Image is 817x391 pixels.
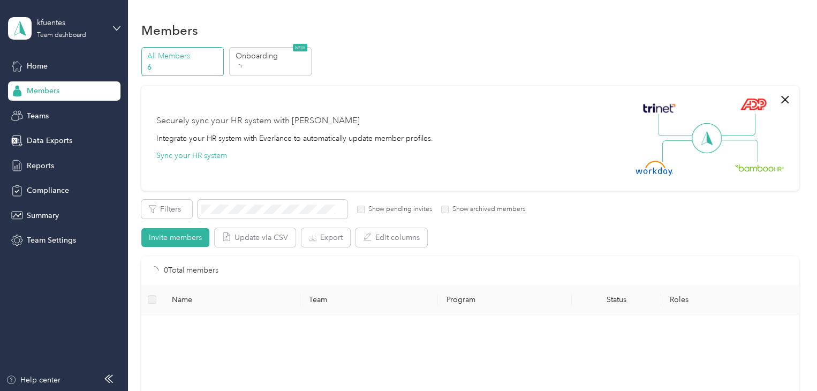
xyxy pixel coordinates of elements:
img: Line Left Up [658,114,695,137]
span: Team Settings [27,235,76,246]
span: NEW [293,44,307,51]
button: Help center [6,374,60,386]
span: Compliance [27,185,69,196]
img: Line Right Up [718,114,755,136]
p: All Members [147,50,220,62]
div: Integrate your HR system with Everlance to automatically update member profiles. [156,133,433,144]
img: Line Right Down [720,140,758,163]
span: Members [27,85,59,96]
button: Export [301,228,350,247]
iframe: Everlance-gr Chat Button Frame [757,331,817,391]
h1: Members [141,25,198,36]
div: kfuentes [37,17,104,28]
span: Reports [27,160,54,171]
span: Teams [27,110,49,122]
div: Securely sync your HR system with [PERSON_NAME] [156,115,360,127]
img: ADP [740,98,766,110]
span: Name [172,295,292,304]
img: Workday [636,161,673,176]
label: Show archived members [449,205,525,214]
button: Update via CSV [215,228,296,247]
p: 6 [147,62,220,73]
span: Home [27,61,48,72]
button: Sync your HR system [156,150,227,161]
th: Program [438,285,572,314]
span: Data Exports [27,135,72,146]
span: Summary [27,210,59,221]
button: Filters [141,200,192,219]
th: Status [572,285,661,314]
th: Name [163,285,301,314]
th: Team [300,285,438,314]
th: Roles [661,285,799,314]
button: Edit columns [355,228,427,247]
button: Invite members [141,228,209,247]
img: Trinet [640,101,678,116]
label: Show pending invites [365,205,432,214]
img: Line Left Down [662,140,699,162]
img: BambooHR [735,164,784,171]
p: Onboarding [236,50,308,62]
div: Team dashboard [37,32,86,39]
p: 0 Total members [164,265,218,276]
